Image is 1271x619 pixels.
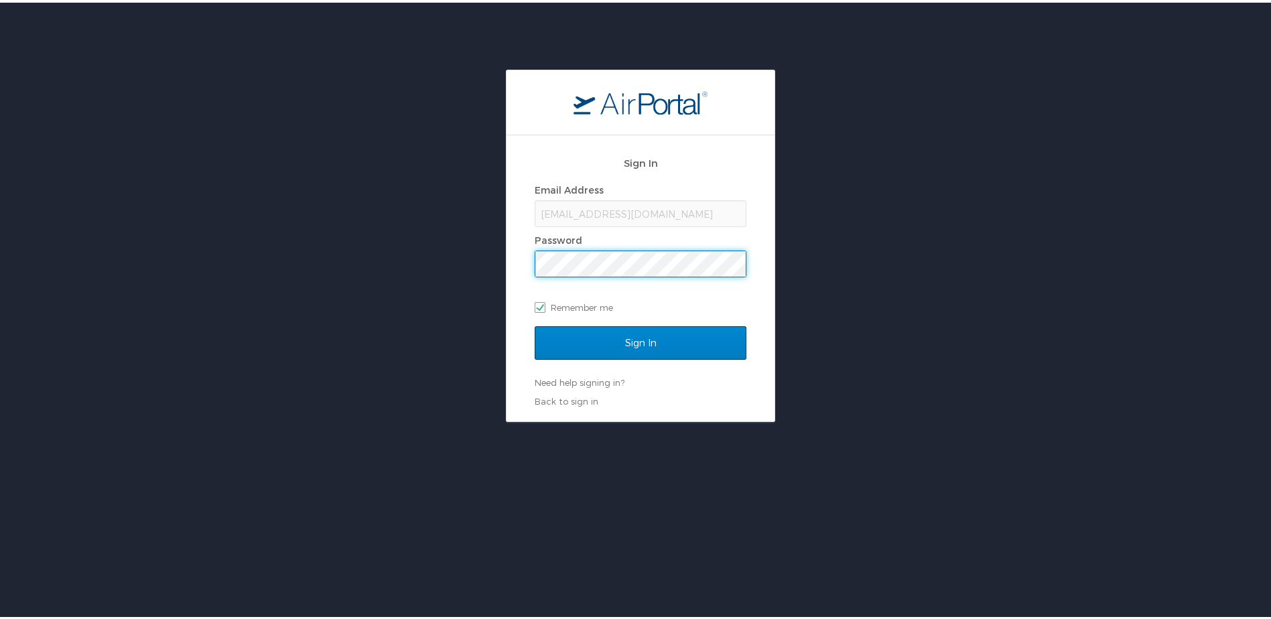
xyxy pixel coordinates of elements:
img: logo [574,88,708,112]
h2: Sign In [535,153,746,168]
a: Need help signing in? [535,374,624,385]
input: Sign In [535,324,746,357]
a: Back to sign in [535,393,598,404]
label: Remember me [535,295,746,315]
label: Email Address [535,182,604,193]
label: Password [535,232,582,243]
